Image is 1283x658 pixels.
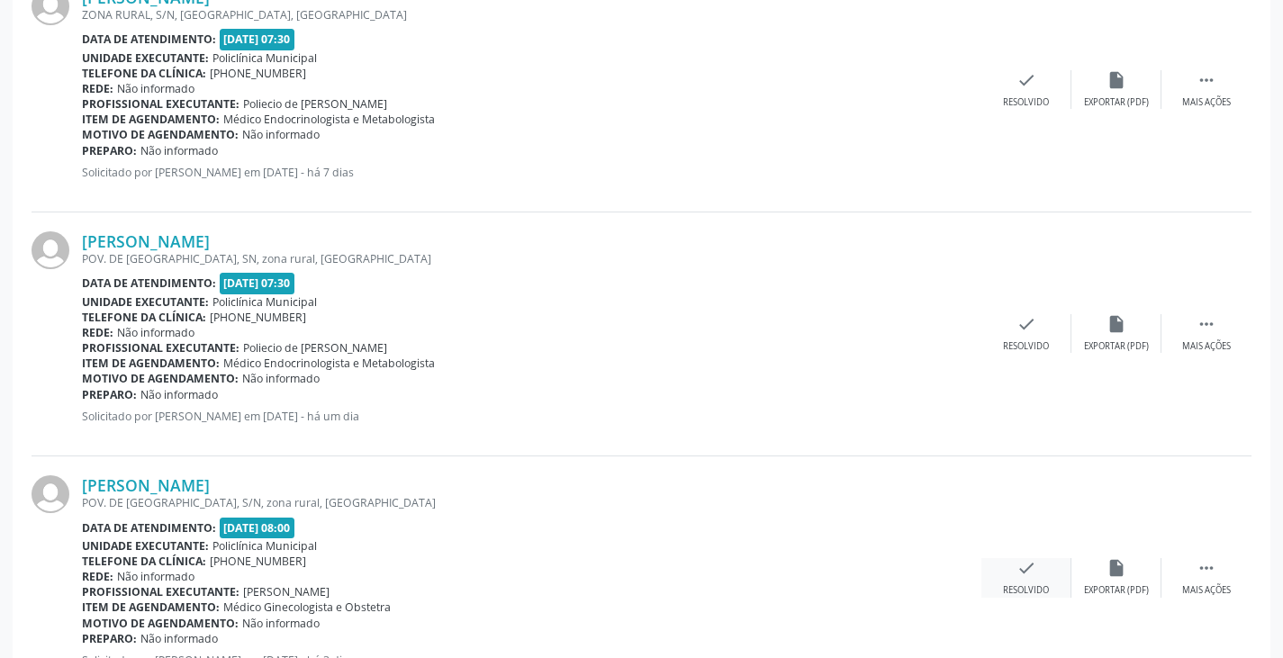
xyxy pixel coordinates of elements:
b: Unidade executante: [82,50,209,66]
b: Telefone da clínica: [82,66,206,81]
span: Policlínica Municipal [212,538,317,554]
p: Solicitado por [PERSON_NAME] em [DATE] - há um dia [82,409,981,424]
span: [PHONE_NUMBER] [210,554,306,569]
span: Médico Ginecologista e Obstetra [223,599,391,615]
img: img [32,475,69,513]
div: Exportar (PDF) [1084,96,1149,109]
b: Item de agendamento: [82,356,220,371]
span: Não informado [117,569,194,584]
div: Exportar (PDF) [1084,340,1149,353]
b: Data de atendimento: [82,520,216,536]
div: Mais ações [1182,340,1231,353]
div: Mais ações [1182,96,1231,109]
b: Data de atendimento: [82,275,216,291]
i: check [1016,314,1036,334]
i:  [1197,70,1216,90]
i: insert_drive_file [1107,314,1126,334]
span: Não informado [140,143,218,158]
span: Não informado [242,616,320,631]
b: Motivo de agendamento: [82,371,239,386]
i: check [1016,70,1036,90]
img: img [32,231,69,269]
span: Médico Endocrinologista e Metabologista [223,112,435,127]
b: Telefone da clínica: [82,554,206,569]
b: Item de agendamento: [82,112,220,127]
b: Preparo: [82,143,137,158]
a: [PERSON_NAME] [82,231,210,251]
i:  [1197,314,1216,334]
span: [DATE] 07:30 [220,29,295,50]
span: Não informado [117,325,194,340]
i: insert_drive_file [1107,70,1126,90]
span: [DATE] 07:30 [220,273,295,293]
span: Não informado [117,81,194,96]
i: check [1016,558,1036,578]
span: Não informado [242,127,320,142]
i: insert_drive_file [1107,558,1126,578]
b: Profissional executante: [82,96,239,112]
b: Item de agendamento: [82,599,220,615]
span: Poliecio de [PERSON_NAME] [243,96,387,112]
b: Profissional executante: [82,340,239,356]
span: Médico Endocrinologista e Metabologista [223,356,435,371]
div: Exportar (PDF) [1084,584,1149,597]
b: Unidade executante: [82,294,209,310]
b: Unidade executante: [82,538,209,554]
div: ZONA RURAL, S/N, [GEOGRAPHIC_DATA], [GEOGRAPHIC_DATA] [82,7,981,23]
div: Resolvido [1003,340,1049,353]
b: Motivo de agendamento: [82,616,239,631]
span: Policlínica Municipal [212,294,317,310]
span: [PHONE_NUMBER] [210,66,306,81]
span: Não informado [140,631,218,646]
b: Rede: [82,325,113,340]
div: Mais ações [1182,584,1231,597]
span: [DATE] 08:00 [220,518,295,538]
p: Solicitado por [PERSON_NAME] em [DATE] - há 7 dias [82,165,981,180]
b: Profissional executante: [82,584,239,599]
b: Rede: [82,569,113,584]
span: [PERSON_NAME] [243,584,330,599]
b: Telefone da clínica: [82,310,206,325]
div: Resolvido [1003,584,1049,597]
span: Poliecio de [PERSON_NAME] [243,340,387,356]
span: Não informado [242,371,320,386]
div: Resolvido [1003,96,1049,109]
a: [PERSON_NAME] [82,475,210,495]
span: [PHONE_NUMBER] [210,310,306,325]
b: Preparo: [82,631,137,646]
b: Data de atendimento: [82,32,216,47]
div: POV. DE [GEOGRAPHIC_DATA], S/N, zona rural, [GEOGRAPHIC_DATA] [82,495,981,510]
i:  [1197,558,1216,578]
div: POV. DE [GEOGRAPHIC_DATA], SN, zona rural, [GEOGRAPHIC_DATA] [82,251,981,266]
span: Não informado [140,387,218,402]
span: Policlínica Municipal [212,50,317,66]
b: Rede: [82,81,113,96]
b: Preparo: [82,387,137,402]
b: Motivo de agendamento: [82,127,239,142]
